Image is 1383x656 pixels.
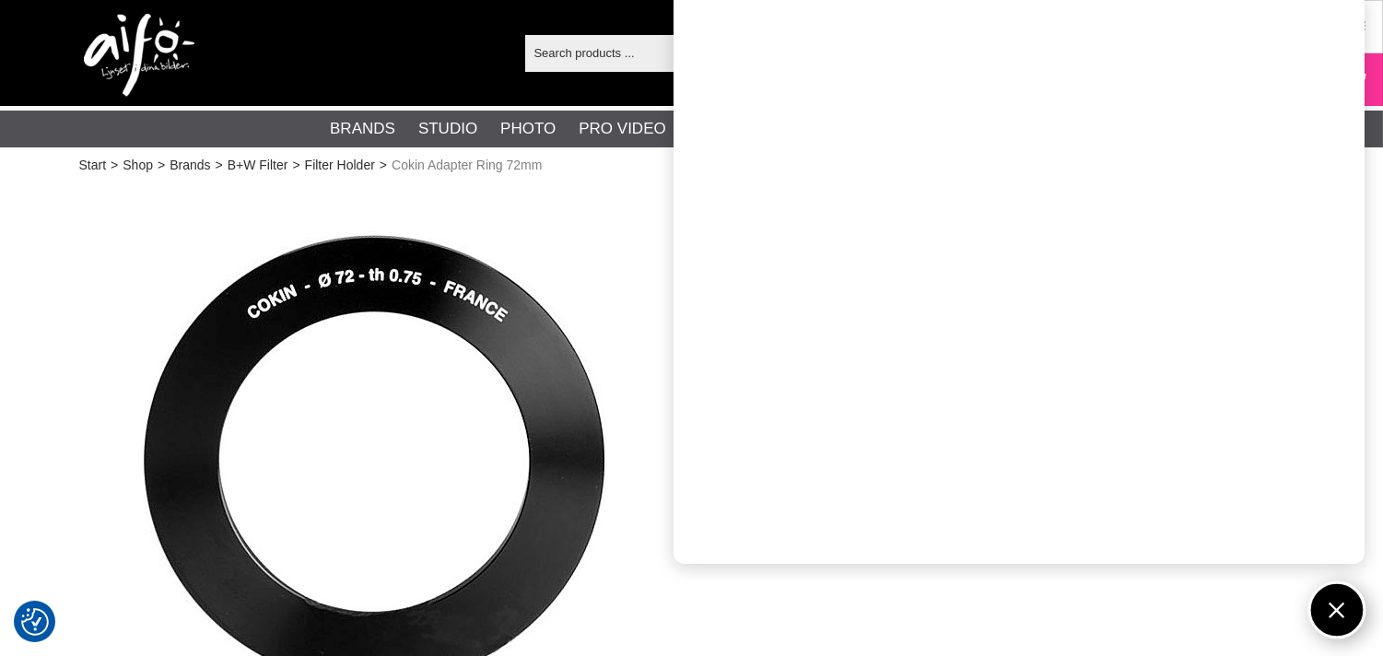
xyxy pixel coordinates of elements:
button: Consent Preferences [21,605,49,638]
a: Studio [418,117,477,141]
input: Search products ... [525,39,906,66]
a: Photo [500,117,556,141]
img: logo.png [84,14,194,97]
a: Start [79,156,107,175]
a: Brands [330,117,395,141]
a: Pro Video [579,117,665,141]
a: Filter Holder [305,156,375,175]
span: Cokin Adapter Ring 72mm [392,156,542,175]
img: Revisit consent button [21,608,49,636]
span: > [216,156,223,175]
span: > [158,156,165,175]
a: Shop [123,156,153,175]
a: Brands [170,156,210,175]
span: > [292,156,299,175]
a: B+W Filter [228,156,288,175]
span: > [380,156,387,175]
span: > [111,156,118,175]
